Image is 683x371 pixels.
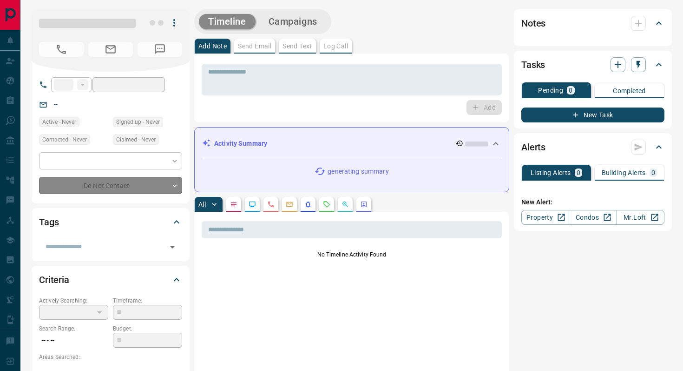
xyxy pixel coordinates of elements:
div: Do Not Contact [39,177,182,194]
span: No Number [138,42,182,57]
a: Condos [569,210,617,225]
svg: Requests [323,201,330,208]
div: Notes [521,12,664,34]
p: Search Range: [39,324,108,333]
h2: Tasks [521,57,545,72]
p: Building Alerts [602,169,646,176]
p: All [198,201,206,208]
p: Areas Searched: [39,353,182,361]
svg: Notes [230,201,237,208]
svg: Calls [267,201,275,208]
p: Listing Alerts [531,169,571,176]
button: Open [166,241,179,254]
button: Campaigns [259,14,327,29]
span: No Email [88,42,133,57]
p: 0 [651,169,655,176]
span: Contacted - Never [42,135,87,144]
p: Activity Summary [214,139,267,148]
h2: Tags [39,215,59,229]
svg: Lead Browsing Activity [249,201,256,208]
div: Alerts [521,136,664,158]
button: Timeline [199,14,256,29]
p: generating summary [328,167,388,176]
p: 0 [577,169,580,176]
a: -- [54,101,58,108]
span: Claimed - Never [116,135,156,144]
div: Tags [39,211,182,233]
p: Add Note [198,43,227,49]
h2: Alerts [521,140,545,155]
h2: Criteria [39,272,69,287]
span: Signed up - Never [116,117,160,127]
p: Actively Searching: [39,297,108,305]
p: 0 [569,87,572,94]
p: Completed [613,88,646,94]
svg: Listing Alerts [304,201,312,208]
p: Budget: [113,324,182,333]
a: Mr.Loft [617,210,664,225]
div: Activity Summary [202,135,501,152]
p: Pending [538,87,563,94]
a: Property [521,210,569,225]
span: No Number [39,42,84,57]
p: New Alert: [521,197,664,207]
button: New Task [521,108,664,122]
div: Tasks [521,54,664,76]
span: Active - Never [42,117,76,127]
p: -- - -- [39,333,108,348]
p: No Timeline Activity Found [202,250,502,259]
svg: Emails [286,201,293,208]
p: Timeframe: [113,297,182,305]
svg: Opportunities [341,201,349,208]
div: Criteria [39,269,182,291]
svg: Agent Actions [360,201,368,208]
h2: Notes [521,16,545,31]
